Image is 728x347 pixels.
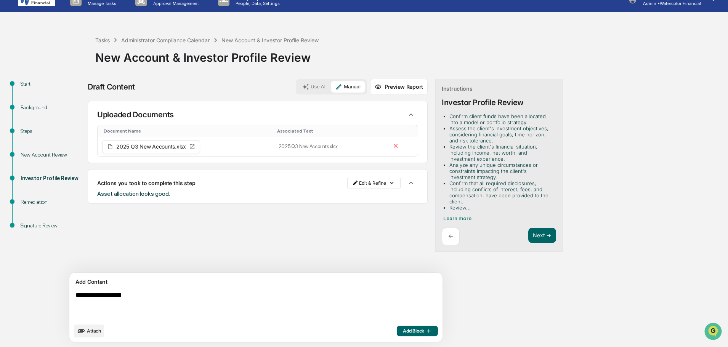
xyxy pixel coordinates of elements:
[116,144,186,149] span: 2025 Q3 New Accounts.xlsx
[15,104,21,110] img: 1746055101610-c473b297-6a78-478c-a979-82029cc54cd1
[118,83,139,92] button: See all
[8,117,20,129] img: Megan Poore
[274,137,386,156] td: 2025 Q3 New Accounts.xlsx
[63,104,66,110] span: •
[8,96,20,109] img: Jack Rasmussen
[54,189,92,195] a: Powered byPylon
[8,171,14,177] div: 🔎
[8,58,21,72] img: 1746055101610-c473b297-6a78-478c-a979-82029cc54cd1
[34,58,125,66] div: Start new chat
[97,180,195,186] p: Actions you took to complete this step
[221,37,319,43] div: New Account & Investor Profile Review
[130,61,139,70] button: Start new chat
[21,198,83,206] div: Remediation
[448,233,453,240] p: ←
[442,85,473,92] div: Instructions
[229,1,284,6] p: People, Data, Settings
[16,58,30,72] img: 8933085812038_c878075ebb4cc5468115_72.jpg
[24,124,62,130] span: [PERSON_NAME]
[704,322,724,342] iframe: Open customer support
[95,37,110,43] div: Tasks
[21,151,83,159] div: New Account Review
[24,104,62,110] span: [PERSON_NAME]
[397,326,438,336] button: Add Block
[15,170,48,178] span: Data Lookup
[443,215,471,221] span: Learn more
[74,277,438,286] div: Add Content
[74,325,104,337] button: upload document
[449,144,553,162] li: Review the client's financial situation, including income, net worth, and investment experience.
[21,127,83,135] div: Steps
[5,167,51,181] a: 🔎Data Lookup
[391,141,401,152] button: Remove file
[97,190,170,197] span: Asset allocation looks good.
[21,222,83,230] div: Signature Review
[449,113,553,125] li: Confirm client funds have been allocated into a model or portfolio strategy.
[8,85,51,91] div: Past conversations
[449,180,553,205] li: Confirm that all required disclosures, including conflicts of interest, fees, and compensation, h...
[52,153,98,166] a: 🗄️Attestations
[121,37,210,43] div: Administrator Compliance Calendar
[449,162,553,180] li: Analyze any unique circumstances or constraints impacting the client's investment strategy.
[21,174,83,182] div: Investor Profile Review
[637,1,701,6] p: Admin • Watercolor Financial
[147,1,203,6] p: Approval Management
[76,189,92,195] span: Pylon
[34,66,105,72] div: We're available if you need us!
[21,104,83,112] div: Background
[55,157,61,163] div: 🗄️
[97,110,174,119] p: Uploaded Documents
[63,124,66,130] span: •
[449,205,553,211] li: Review...
[87,328,101,334] span: Attach
[449,125,553,144] li: Assess the client's investment objectives, considering financial goals, time horizon, and risk to...
[8,16,139,28] p: How can we help?
[67,104,83,110] span: [DATE]
[5,153,52,166] a: 🖐️Preclearance
[298,81,330,93] button: Use AI
[277,128,383,134] div: Toggle SortBy
[104,128,271,134] div: Toggle SortBy
[82,1,120,6] p: Manage Tasks
[95,45,724,64] div: New Account & Investor Profile Review
[403,328,432,334] span: Add Block
[67,124,83,130] span: [DATE]
[442,98,524,107] div: Investor Profile Review
[88,82,135,91] div: Draft Content
[370,79,428,95] button: Preview Report
[21,80,83,88] div: Start
[528,228,556,243] button: Next ➔
[8,157,14,163] div: 🖐️
[347,177,401,189] button: Edit & Refine
[63,156,95,163] span: Attestations
[15,156,49,163] span: Preclearance
[331,81,365,93] button: Manual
